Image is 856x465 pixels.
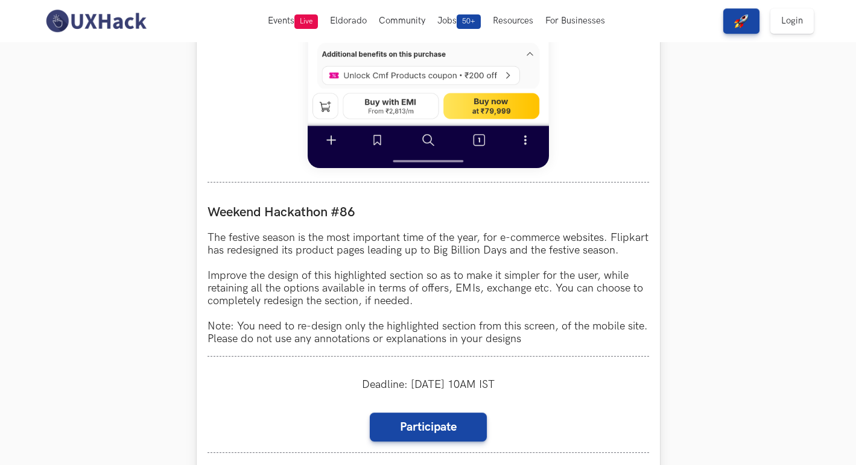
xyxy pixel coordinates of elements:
[370,413,487,442] a: Participate
[294,14,318,29] span: Live
[208,204,649,220] label: Weekend Hackathon #86
[208,231,649,345] p: The festive season is the most important time of the year, for e-commerce websites. Flipkart has ...
[42,8,150,34] img: UXHack-logo.png
[770,8,814,34] a: Login
[208,367,649,402] div: Deadline: [DATE] 10AM IST
[734,14,749,28] img: rocket
[457,14,481,29] span: 50+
